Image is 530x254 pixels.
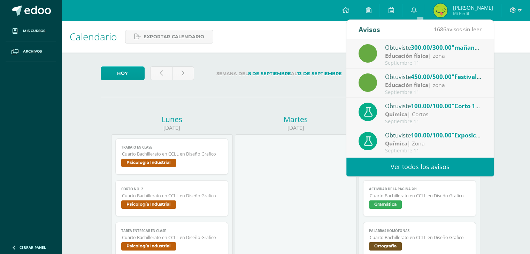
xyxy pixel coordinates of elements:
[385,140,407,147] strong: Química
[385,81,428,89] strong: Educación física
[200,66,359,81] label: Semana del al
[6,21,56,41] a: Mis cursos
[411,43,452,51] span: 300.00/300.00
[346,157,494,176] a: Ver todos los avisos
[433,3,447,17] img: 97e88fa67c80cacf31678ba3dd903fc2.png
[411,102,452,110] span: 100.00/100.00
[385,110,407,118] strong: Química
[385,89,482,95] div: Septiembre 11
[385,52,482,60] div: | zona
[369,229,470,233] span: Palabras homófonas
[70,30,117,43] span: Calendario
[385,81,482,89] div: | zona
[122,193,223,199] span: Cuarto Bachillerato en CCLL en Diseño Grafico
[144,30,204,43] span: Exportar calendario
[121,200,176,209] span: Psicología Industrial
[121,187,223,191] span: Corto No. 2
[385,110,482,118] div: | Cortos
[23,28,45,34] span: Mis cursos
[363,180,476,216] a: Actividad de la página 201Cuarto Bachillerato en CCLL en Diseño GraficoGramática
[434,25,446,33] span: 1686
[101,66,145,80] a: Hoy
[370,193,470,199] span: Cuarto Bachillerato en CCLL en Diseño Grafico
[411,131,452,139] span: 100.00/100.00
[385,52,428,59] strong: Educación física
[385,43,482,52] div: Obtuviste en
[385,148,482,154] div: Septiembre 11
[115,180,229,216] a: Corto No. 2Cuarto Bachillerato en CCLL en Diseño GraficoPsicología Industrial
[122,235,223,240] span: Cuarto Bachillerato en CCLL en Diseño Grafico
[453,10,493,16] span: Mi Perfil
[23,49,42,54] span: Archivos
[121,145,223,150] span: Trabajo en clase
[111,114,233,124] div: Lunes
[121,242,176,251] span: Psicología Industrial
[248,71,291,76] strong: 8 de Septiembre
[452,102,480,110] span: "Corto 1"
[385,72,482,81] div: Obtuviste en
[359,20,380,39] div: Avisos
[452,73,519,81] span: "Festival de Gimnasias"
[370,235,470,240] span: Cuarto Bachillerato en CCLL en Diseño Grafico
[121,159,176,167] span: Psicología Industrial
[453,4,493,11] span: [PERSON_NAME]
[20,245,46,250] span: Cerrar panel
[385,119,482,125] div: Septiembre 11
[452,43,511,51] span: "mañana deportiva"
[385,130,482,140] div: Obtuviste en
[369,200,402,209] span: Gramática
[385,140,482,148] div: | Zona
[122,151,223,157] span: Cuarto Bachillerato en CCLL en Diseño Grafico
[235,114,356,124] div: Martes
[385,60,482,66] div: Septiembre 11
[411,73,452,81] span: 450.00/500.00
[434,25,482,33] span: avisos sin leer
[115,138,229,175] a: Trabajo en claseCuarto Bachillerato en CCLL en Diseño GraficoPsicología Industrial
[121,229,223,233] span: Tarea entregar en clase
[369,187,470,191] span: Actividad de la página 201
[385,101,482,110] div: Obtuviste en
[369,242,402,251] span: Ortografía
[6,41,56,62] a: Archivos
[297,71,342,76] strong: 13 de Septiembre
[125,30,213,43] a: Exportar calendario
[111,124,233,132] div: [DATE]
[235,124,356,132] div: [DATE]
